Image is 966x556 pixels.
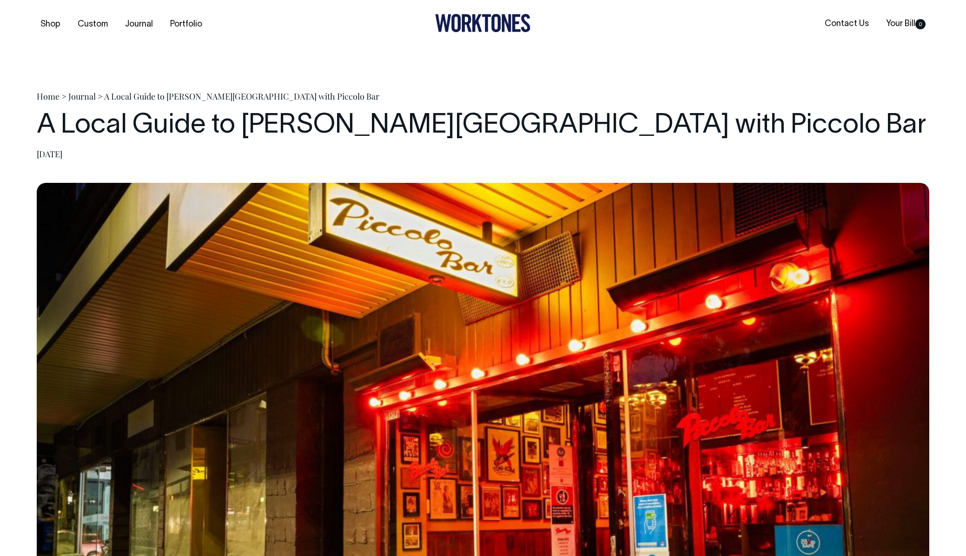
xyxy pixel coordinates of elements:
a: Custom [74,17,112,32]
a: Journal [68,91,96,102]
a: Portfolio [166,17,206,32]
span: 0 [915,19,926,29]
time: [DATE] [37,148,62,160]
a: Shop [37,17,64,32]
a: Contact Us [821,16,873,32]
span: > [61,91,66,102]
a: Home [37,91,60,102]
a: Journal [121,17,157,32]
a: Your Bill0 [882,16,929,32]
h1: A Local Guide to [PERSON_NAME][GEOGRAPHIC_DATA] with Piccolo Bar [37,111,929,141]
span: > [98,91,103,102]
span: A Local Guide to [PERSON_NAME][GEOGRAPHIC_DATA] with Piccolo Bar [104,91,379,102]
